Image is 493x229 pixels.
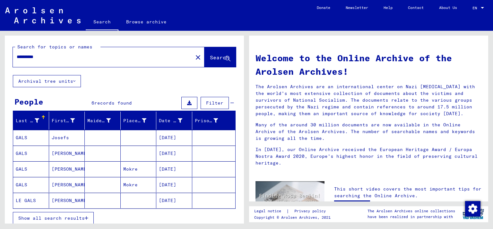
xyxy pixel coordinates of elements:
[87,117,111,124] div: Maiden Name
[13,130,49,145] mat-cell: GALS
[49,177,85,192] mat-cell: [PERSON_NAME]
[91,100,94,106] span: 6
[156,130,192,145] mat-cell: [DATE]
[255,83,482,117] p: The Arolsen Archives are an international center on Nazi [MEDICAL_DATA] with the world’s most ext...
[16,115,49,126] div: Last Name
[194,54,202,61] mat-icon: close
[334,186,482,199] p: This short video covers the most important tips for searching the Online Archive.
[94,100,132,106] span: records found
[13,193,49,208] mat-cell: LE GALS
[254,215,333,220] p: Copyright © Arolsen Archives, 2021
[472,6,480,10] span: EN
[16,117,39,124] div: Last Name
[14,96,43,107] div: People
[87,115,120,126] div: Maiden Name
[123,117,147,124] div: Place of Birth
[159,117,182,124] div: Date of Birth
[289,208,333,215] a: Privacy policy
[18,215,85,221] span: Show all search results
[13,75,81,87] button: Archival tree units
[255,181,324,219] img: video.jpg
[13,161,49,177] mat-cell: GALS
[368,208,455,214] p: The Arolsen Archives online collections
[156,193,192,208] mat-cell: [DATE]
[195,115,228,126] div: Prisoner #
[13,212,94,224] button: Show all search results
[85,112,121,130] mat-header-cell: Maiden Name
[465,201,480,216] img: Change consent
[156,161,192,177] mat-cell: [DATE]
[49,112,85,130] mat-header-cell: First Name
[13,177,49,192] mat-cell: GALS
[159,115,192,126] div: Date of Birth
[123,115,156,126] div: Place of Birth
[156,112,192,130] mat-header-cell: Date of Birth
[156,177,192,192] mat-cell: [DATE]
[52,117,75,124] div: First Name
[204,47,236,67] button: Search
[334,200,370,213] a: Open video
[17,44,92,50] mat-label: Search for topics or names
[206,100,223,106] span: Filter
[201,97,229,109] button: Filter
[255,122,482,142] p: Many of the around 30 million documents are now available in the Online Archive of the Arolsen Ar...
[192,51,204,64] button: Clear
[13,112,49,130] mat-header-cell: Last Name
[121,161,157,177] mat-cell: Mokre
[121,112,157,130] mat-header-cell: Place of Birth
[49,130,85,145] mat-cell: Josefs
[255,51,482,78] h1: Welcome to the Online Archive of the Arolsen Archives!
[255,146,482,166] p: In [DATE], our Online Archive received the European Heritage Award / Europa Nostra Award 2020, Eu...
[254,208,333,215] div: |
[210,54,229,61] span: Search
[368,214,455,220] p: have been realized in partnership with
[195,117,218,124] div: Prisoner #
[13,146,49,161] mat-cell: GALS
[254,208,286,215] a: Legal notice
[121,177,157,192] mat-cell: Mokre
[192,112,236,130] mat-header-cell: Prisoner #
[118,14,174,30] a: Browse archive
[5,7,81,23] img: Arolsen_neg.svg
[461,206,485,222] img: yv_logo.png
[52,115,85,126] div: First Name
[156,146,192,161] mat-cell: [DATE]
[465,201,480,216] div: Change consent
[86,14,118,31] a: Search
[49,146,85,161] mat-cell: [PERSON_NAME]
[49,193,85,208] mat-cell: [PERSON_NAME]
[49,161,85,177] mat-cell: [PERSON_NAME]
